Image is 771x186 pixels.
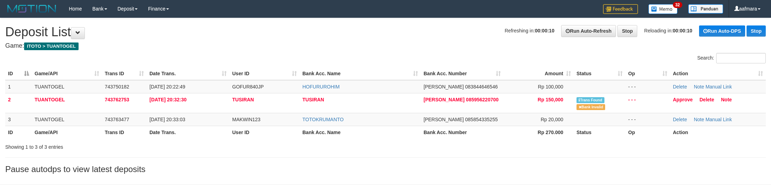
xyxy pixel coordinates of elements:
[421,67,504,80] th: Bank Acc. Number: activate to sort column ascending
[32,113,102,126] td: TUANTOGEL
[24,42,79,50] span: ITOTO > TUANTOGEL
[232,117,260,122] span: MAKWIN123
[5,42,766,49] h4: Game:
[147,67,229,80] th: Date Trans.: activate to sort column ascending
[603,4,638,14] img: Feedback.jpg
[5,165,766,174] h3: Pause autodps to view latest deposits
[32,80,102,93] td: TUANTOGEL
[32,93,102,113] td: TUANTOGEL
[625,67,670,80] th: Op: activate to sort column ascending
[102,126,147,139] th: Trans ID
[538,84,563,90] span: Rp 100,000
[670,126,766,139] th: Action
[705,117,732,122] a: Manual Link
[574,67,625,80] th: Status: activate to sort column ascending
[149,97,186,102] span: [DATE] 20:32:30
[5,141,316,150] div: Showing 1 to 3 of 3 entries
[673,84,687,90] a: Delete
[229,67,300,80] th: User ID: activate to sort column ascending
[688,4,723,14] img: panduan.png
[577,104,605,110] span: Bank is not match
[465,84,498,90] span: Copy 083844646546 to clipboard
[105,97,129,102] span: 743762753
[673,28,692,33] strong: 00:00:10
[300,67,421,80] th: Bank Acc. Name: activate to sort column ascending
[694,84,704,90] a: Note
[673,2,682,8] span: 32
[625,93,670,113] td: - - -
[5,113,32,126] td: 3
[5,80,32,93] td: 1
[625,80,670,93] td: - - -
[424,97,464,102] span: [PERSON_NAME]
[424,84,464,90] span: [PERSON_NAME]
[644,28,692,33] span: Reloading in:
[716,53,766,63] input: Search:
[694,117,704,122] a: Note
[300,126,421,139] th: Bank Acc. Name
[673,117,687,122] a: Delete
[699,97,714,102] a: Delete
[32,67,102,80] th: Game/API: activate to sort column ascending
[697,53,766,63] label: Search:
[465,117,498,122] span: Copy 085854335255 to clipboard
[302,117,344,122] a: TOTOKRUMANTO
[149,117,185,122] span: [DATE] 20:33:03
[705,84,732,90] a: Manual Link
[617,25,637,37] a: Stop
[5,3,58,14] img: MOTION_logo.png
[105,84,129,90] span: 743750182
[5,126,32,139] th: ID
[538,97,563,102] span: Rp 150,000
[466,97,498,102] span: Copy 085956220700 to clipboard
[673,97,693,102] a: Approve
[670,67,766,80] th: Action: activate to sort column ascending
[699,25,745,37] a: Run Auto-DPS
[505,28,554,33] span: Refreshing in:
[302,84,340,90] a: HOFURUROHIM
[625,126,670,139] th: Op
[577,97,604,103] span: Similar transaction found
[561,25,616,37] a: Run Auto-Refresh
[5,93,32,113] td: 2
[504,67,574,80] th: Amount: activate to sort column ascending
[232,84,264,90] span: GOFUR840JP
[229,126,300,139] th: User ID
[102,67,147,80] th: Trans ID: activate to sort column ascending
[149,84,185,90] span: [DATE] 20:22:49
[147,126,229,139] th: Date Trans.
[5,67,32,80] th: ID: activate to sort column descending
[625,113,670,126] td: - - -
[721,97,732,102] a: Note
[421,126,504,139] th: Bank Acc. Number
[535,28,555,33] strong: 00:00:10
[105,117,129,122] span: 743763477
[232,97,254,102] span: TUSIRAN
[32,126,102,139] th: Game/API
[504,126,574,139] th: Rp 270.000
[574,126,625,139] th: Status
[5,25,766,39] h1: Deposit List
[302,97,324,102] a: TUSIRAN
[648,4,678,14] img: Button%20Memo.svg
[541,117,563,122] span: Rp 20,000
[424,117,464,122] span: [PERSON_NAME]
[747,25,766,37] a: Stop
